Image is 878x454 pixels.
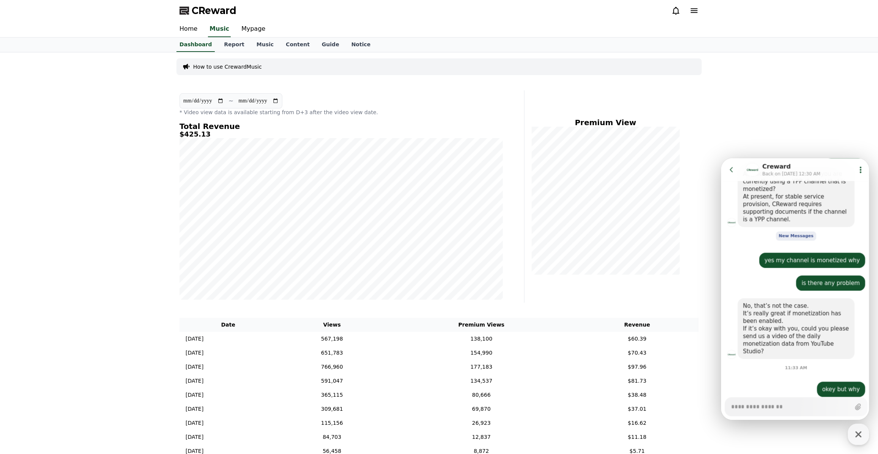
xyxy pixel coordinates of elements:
th: Views [277,318,387,332]
p: [DATE] [186,335,203,343]
h4: Total Revenue [179,122,503,130]
td: 80,666 [387,388,576,402]
td: 134,537 [387,374,576,388]
td: 12,837 [387,430,576,444]
td: 309,681 [277,402,387,416]
th: Premium Views [387,318,576,332]
a: Report [218,38,250,52]
th: Revenue [576,318,699,332]
a: Music [250,38,280,52]
td: $97.96 [576,360,699,374]
td: 138,100 [387,332,576,346]
p: [DATE] [186,405,203,413]
th: Date [179,318,277,332]
td: 69,870 [387,402,576,416]
a: Guide [316,38,345,52]
td: 26,923 [387,416,576,430]
td: 84,703 [277,430,387,444]
p: ~ [228,96,233,105]
td: 115,156 [277,416,387,430]
td: 591,047 [277,374,387,388]
a: Notice [345,38,377,52]
td: 651,783 [277,346,387,360]
a: Content [280,38,316,52]
a: How to use CrewardMusic [193,63,262,71]
span: CReward [192,5,236,17]
td: $60.39 [576,332,699,346]
a: Home [173,21,203,37]
p: [DATE] [186,349,203,357]
a: Dashboard [176,38,215,52]
td: 567,198 [277,332,387,346]
td: $70.43 [576,346,699,360]
td: $38.48 [576,388,699,402]
td: $11.18 [576,430,699,444]
iframe: Channel chat [721,158,869,420]
p: [DATE] [186,433,203,441]
td: $81.73 [576,374,699,388]
a: CReward [179,5,236,17]
h4: Premium View [530,118,680,127]
p: [DATE] [186,419,203,427]
td: 766,960 [277,360,387,374]
p: [DATE] [186,377,203,385]
td: 177,183 [387,360,576,374]
p: [DATE] [186,391,203,399]
p: * Video view data is available starting from D+3 after the video view date. [179,108,503,116]
a: Mypage [235,21,271,37]
p: [DATE] [186,363,203,371]
a: Music [208,21,231,37]
td: 154,990 [387,346,576,360]
td: $37.01 [576,402,699,416]
h5: $425.13 [179,130,503,138]
td: $16.62 [576,416,699,430]
td: 365,115 [277,388,387,402]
